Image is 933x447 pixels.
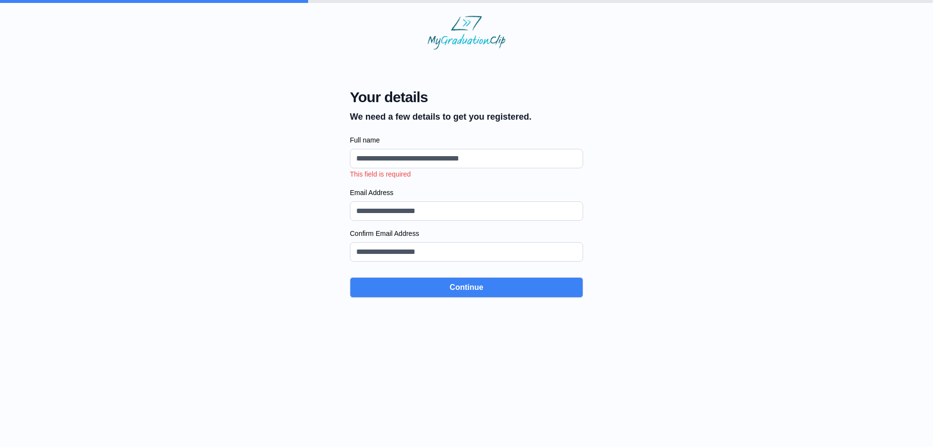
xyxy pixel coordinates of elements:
[350,277,583,298] button: Continue
[350,170,411,178] span: This field is required
[350,188,583,197] label: Email Address
[350,89,532,106] span: Your details
[350,135,583,145] label: Full name
[350,229,583,238] label: Confirm Email Address
[428,16,505,50] img: MyGraduationClip
[350,110,532,124] p: We need a few details to get you registered.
